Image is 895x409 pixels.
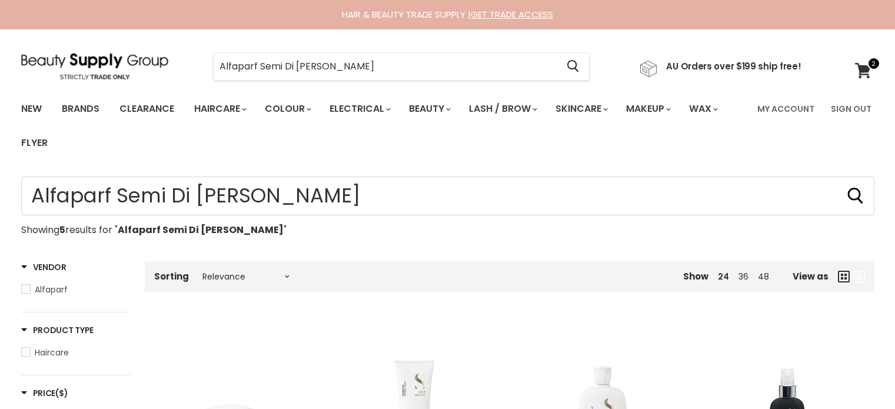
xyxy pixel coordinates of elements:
span: Price [21,387,68,399]
form: Product [21,177,874,215]
a: Brands [53,97,108,121]
button: Search [846,187,865,205]
a: 48 [758,271,769,282]
nav: Main [6,92,889,160]
a: 24 [718,271,729,282]
a: Beauty [400,97,458,121]
a: Wax [680,97,725,121]
a: Electrical [321,97,398,121]
a: Haircare [21,346,130,359]
a: New [12,97,51,121]
h3: Price($) [21,387,68,399]
ul: Main menu [12,92,750,160]
a: Colour [256,97,318,121]
button: Search [558,53,589,80]
a: Clearance [111,97,183,121]
span: ($) [55,387,68,399]
form: Product [213,52,590,81]
h3: Product Type [21,324,94,336]
a: 36 [738,271,748,282]
div: HAIR & BEAUTY TRADE SUPPLY | [6,9,889,21]
h3: Vendor [21,261,66,273]
a: Lash / Brow [460,97,544,121]
span: View as [793,271,829,281]
a: Skincare [547,97,615,121]
a: Haircare [185,97,254,121]
a: GET TRADE ACCESS [471,8,553,21]
span: Show [683,270,708,282]
strong: 5 [59,223,65,237]
a: Makeup [617,97,678,121]
iframe: Gorgias live chat messenger [836,354,883,397]
a: My Account [750,97,821,121]
a: Sign Out [824,97,879,121]
strong: Alfaparf Semi Di [PERSON_NAME] [118,223,284,237]
span: Alfaparf [35,284,68,295]
a: Flyer [12,131,56,155]
input: Search [214,53,558,80]
a: Alfaparf [21,283,130,296]
input: Search [21,177,874,215]
span: Haircare [35,347,69,358]
p: Showing results for " " [21,225,874,235]
label: Sorting [154,271,189,281]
